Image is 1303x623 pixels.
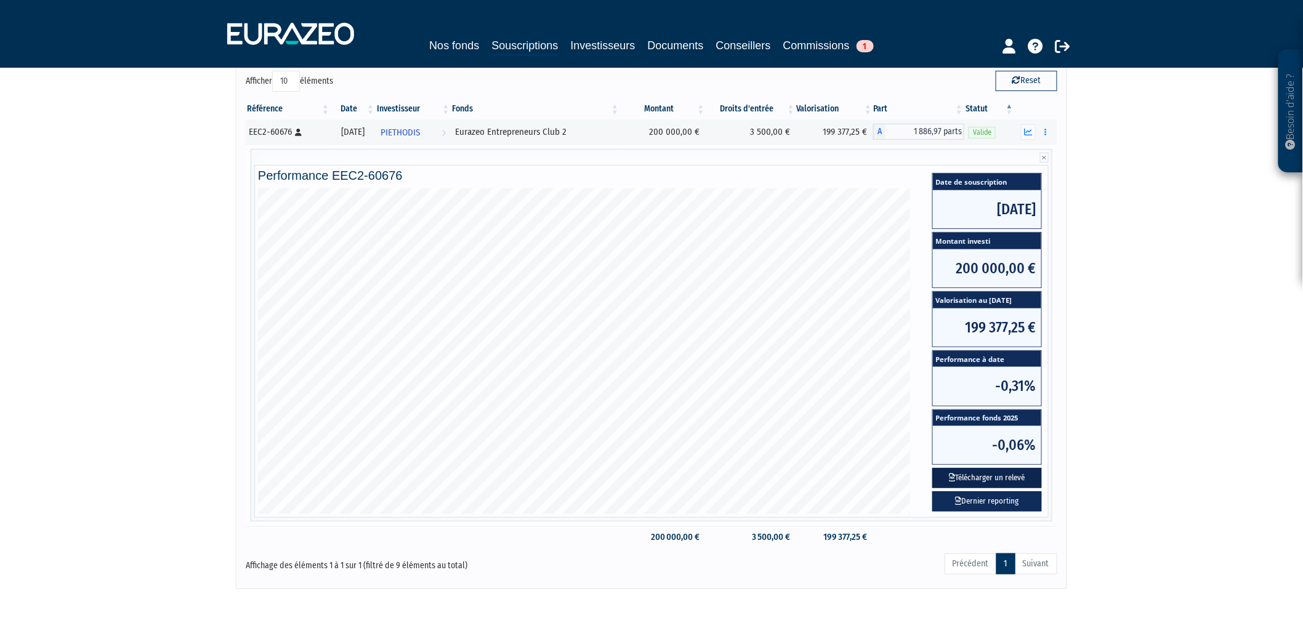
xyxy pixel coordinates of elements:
[969,127,996,139] span: Valide
[716,37,771,54] a: Conseillers
[932,468,1042,488] button: Télécharger un relevé
[873,124,964,140] div: A - Eurazeo Entrepreneurs Club 2
[295,129,302,136] i: [Français] Personne physique
[996,553,1015,574] a: 1
[620,526,706,548] td: 200 000,00 €
[335,126,371,139] div: [DATE]
[491,37,558,56] a: Souscriptions
[246,98,331,119] th: Référence : activer pour trier la colonne par ordre croissant
[964,98,1015,119] th: Statut : activer pour trier la colonne par ordre d&eacute;croissant
[620,98,706,119] th: Montant: activer pour trier la colonne par ordre croissant
[996,71,1057,90] button: Reset
[933,308,1041,347] span: 199 377,25 €
[933,292,1041,308] span: Valorisation au [DATE]
[873,98,964,119] th: Part: activer pour trier la colonne par ordre croissant
[933,410,1041,427] span: Performance fonds 2025
[1284,56,1298,167] p: Besoin d'aide ?
[783,37,874,54] a: Commissions1
[933,190,1041,228] span: [DATE]
[857,40,874,52] span: 1
[246,552,573,572] div: Affichage des éléments 1 à 1 sur 1 (filtré de 9 éléments au total)
[258,169,1045,182] h4: Performance EEC2-60676
[933,367,1041,405] span: -0,31%
[885,124,964,140] span: 1 886,97 parts
[796,98,873,119] th: Valorisation: activer pour trier la colonne par ordre croissant
[246,71,333,92] label: Afficher éléments
[873,124,885,140] span: A
[381,121,420,144] span: PIETHODIS
[451,98,621,119] th: Fonds: activer pour trier la colonne par ordre croissant
[933,174,1041,190] span: Date de souscription
[376,98,451,119] th: Investisseur: activer pour trier la colonne par ordre croissant
[272,71,300,92] select: Afficheréléments
[796,119,873,144] td: 199 377,25 €
[331,98,376,119] th: Date: activer pour trier la colonne par ordre croissant
[706,526,796,548] td: 3 500,00 €
[620,119,706,144] td: 200 000,00 €
[376,119,451,144] a: PIETHODIS
[932,491,1042,512] a: Dernier reporting
[570,37,635,54] a: Investisseurs
[648,37,704,54] a: Documents
[249,126,326,139] div: EEC2-60676
[706,98,796,119] th: Droits d'entrée: activer pour trier la colonne par ordre croissant
[227,23,354,45] img: 1732889491-logotype_eurazeo_blanc_rvb.png
[442,121,446,144] i: Voir l'investisseur
[933,249,1041,287] span: 200 000,00 €
[933,233,1041,249] span: Montant investi
[456,126,616,139] div: Eurazeo Entrepreneurs Club 2
[933,351,1041,368] span: Performance à date
[429,37,479,54] a: Nos fonds
[796,526,873,548] td: 199 377,25 €
[933,426,1041,464] span: -0,06%
[706,119,796,144] td: 3 500,00 €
